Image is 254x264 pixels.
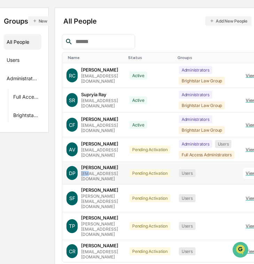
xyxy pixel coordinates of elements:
div: Administrators [179,115,212,123]
div: Brightstar Law Group [179,77,225,85]
div: 🖐️ [7,143,13,148]
div: Toggle SortBy [128,55,172,60]
button: New [28,16,51,26]
div: Brightstar Law Group [13,112,39,121]
div: [PERSON_NAME] [81,67,118,73]
div: Administrators [179,66,212,74]
span: [DATE] [62,113,76,119]
span: DP [69,170,76,176]
div: Start new chat [31,53,114,60]
span: Data Lookup [14,155,44,162]
div: [PERSON_NAME] [81,165,118,170]
div: Active [129,121,147,129]
div: [EMAIL_ADDRESS][DOMAIN_NAME] [81,123,121,133]
div: 🗄️ [50,143,56,148]
div: [EMAIL_ADDRESS][DOMAIN_NAME] [81,171,121,181]
div: Full Access Administrators [179,151,235,159]
a: 🗄️Attestations [48,139,89,152]
div: Active [129,72,147,80]
span: CR [69,248,76,254]
button: See all [108,76,127,84]
div: [EMAIL_ADDRESS][DOMAIN_NAME] [81,98,121,108]
span: • [58,94,60,100]
span: SR [69,97,75,103]
div: [PERSON_NAME] [81,243,118,248]
div: [EMAIL_ADDRESS][DOMAIN_NAME] [81,73,121,84]
div: Administrators [179,140,212,148]
div: All People [7,36,39,48]
div: [PERSON_NAME] [81,141,118,147]
span: CF [69,122,75,128]
span: 10:57 AM [62,94,81,100]
div: Pending Activation [129,222,170,230]
a: 🔎Data Lookup [4,152,47,165]
div: Users [179,169,196,177]
div: Pending Activation [129,169,170,177]
div: Past conversations [7,77,47,83]
span: • [58,113,60,119]
div: Active [129,96,147,104]
a: 🖐️Preclearance [4,139,48,152]
div: We're available if you need us! [31,60,96,66]
div: Users [179,194,196,202]
div: Pending Activation [129,146,170,154]
div: 🔎 [7,156,13,162]
div: Administrators [179,91,212,99]
img: 8933085812038_c878075ebb4cc5468115_72.jpg [15,53,27,66]
img: 1746055101610-c473b297-6a78-478c-a979-82029cc54cd1 [14,95,19,100]
div: Pending Activation [129,247,170,255]
div: Users [179,247,196,255]
p: How can we help? [7,15,127,26]
span: SF [69,195,75,201]
div: [PERSON_NAME] [81,215,118,221]
span: RC [69,73,76,79]
div: Users [7,57,19,65]
iframe: Open customer support [232,241,251,260]
div: Toggle SortBy [177,55,236,60]
div: Pending Activation [129,194,170,202]
div: [EMAIL_ADDRESS][DOMAIN_NAME] [81,147,121,158]
span: AV [69,147,76,152]
div: Groups [4,16,41,26]
a: Powered byPylon [49,172,84,178]
img: Jack Rasmussen [7,88,18,99]
img: Cece Ferraez [7,107,18,118]
span: [PERSON_NAME] [22,94,56,100]
div: [PERSON_NAME][EMAIL_ADDRESS][DOMAIN_NAME] [81,193,121,209]
div: All People [63,16,252,26]
div: Brightstar Law Group [179,126,225,134]
div: Toggle SortBy [68,55,122,60]
button: Start new chat [118,55,127,64]
div: [PERSON_NAME] [81,116,118,122]
div: [PERSON_NAME][EMAIL_ADDRESS][DOMAIN_NAME] [81,221,121,237]
img: 1746055101610-c473b297-6a78-478c-a979-82029cc54cd1 [7,53,19,66]
div: Users [215,140,232,148]
div: [EMAIL_ADDRESS][DOMAIN_NAME] [81,249,121,259]
button: Add New People [205,16,252,26]
div: [PERSON_NAME] [81,187,118,193]
div: Brightstar Law Group [179,101,225,109]
div: Administrators [7,75,39,84]
span: Preclearance [14,142,45,149]
span: TP [69,223,75,229]
div: Users [179,222,196,230]
div: Full Access Administrators [13,94,39,102]
span: Attestations [57,142,86,149]
span: Pylon [69,172,84,178]
span: [PERSON_NAME] [22,113,56,119]
div: Supryia Ray [81,92,106,97]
